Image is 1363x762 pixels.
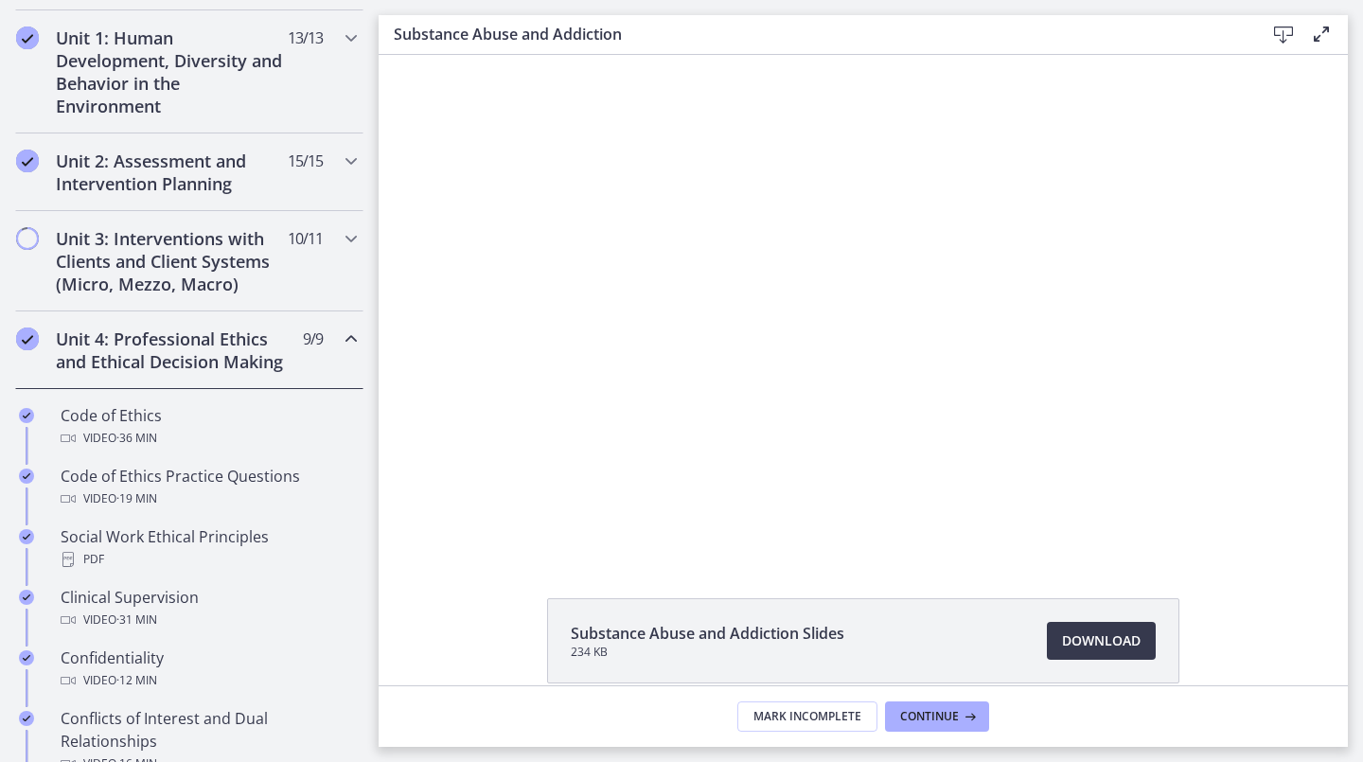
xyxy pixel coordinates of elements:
i: Completed [19,590,34,605]
div: Video [61,669,356,692]
i: Completed [16,27,39,49]
h2: Unit 2: Assessment and Intervention Planning [56,150,287,195]
span: Substance Abuse and Addiction Slides [571,622,844,645]
button: Continue [885,701,989,732]
div: PDF [61,548,356,571]
span: 10 / 11 [288,227,323,250]
a: Download [1047,622,1156,660]
span: Download [1062,629,1141,652]
iframe: Video Lesson [379,55,1348,555]
span: · 31 min [116,609,157,631]
span: 234 KB [571,645,844,660]
span: · 19 min [116,487,157,510]
i: Completed [19,469,34,484]
div: Code of Ethics [61,404,356,450]
i: Completed [16,150,39,172]
i: Completed [19,529,34,544]
span: Continue [900,709,959,724]
div: Code of Ethics Practice Questions [61,465,356,510]
div: Clinical Supervision [61,586,356,631]
div: Video [61,609,356,631]
span: · 36 min [116,427,157,450]
button: Mark Incomplete [737,701,877,732]
span: 15 / 15 [288,150,323,172]
div: Video [61,427,356,450]
i: Completed [19,408,34,423]
i: Completed [16,328,39,350]
span: 9 / 9 [303,328,323,350]
span: · 12 min [116,669,157,692]
i: Completed [19,650,34,665]
div: Social Work Ethical Principles [61,525,356,571]
span: 13 / 13 [288,27,323,49]
div: Video [61,487,356,510]
div: Confidentiality [61,647,356,692]
h2: Unit 1: Human Development, Diversity and Behavior in the Environment [56,27,287,117]
i: Completed [19,711,34,726]
h3: Substance Abuse and Addiction [394,23,1234,45]
h2: Unit 3: Interventions with Clients and Client Systems (Micro, Mezzo, Macro) [56,227,287,295]
h2: Unit 4: Professional Ethics and Ethical Decision Making [56,328,287,373]
span: Mark Incomplete [753,709,861,724]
